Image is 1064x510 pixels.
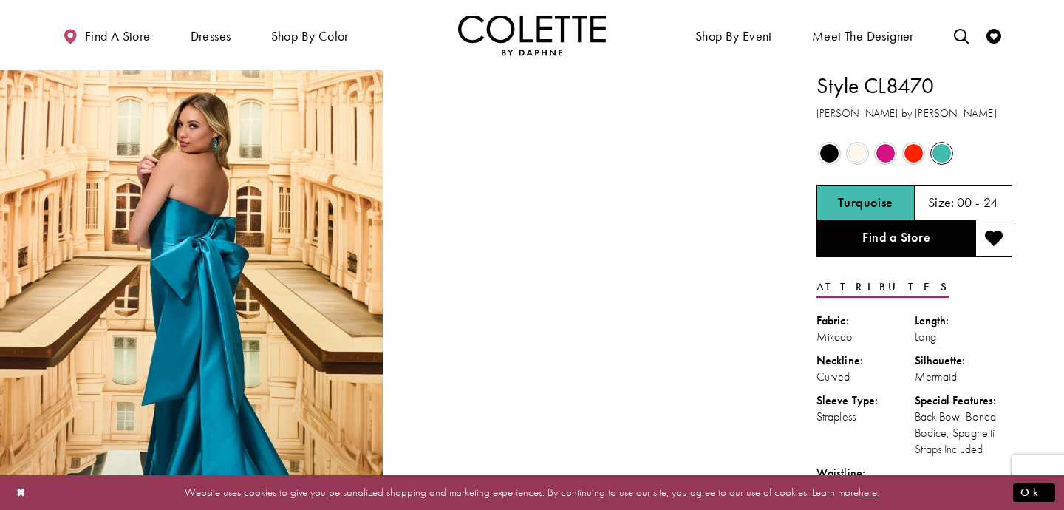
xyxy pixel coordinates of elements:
div: Fuchsia [873,140,898,166]
span: Dresses [191,29,231,44]
div: Turquoise [929,140,955,166]
button: Close Dialog [9,480,34,506]
a: Find a Store [816,220,975,257]
div: Diamond White [845,140,870,166]
a: Find a store [59,15,154,55]
div: Neckline: [816,353,915,369]
div: Black [816,140,842,166]
a: Meet the designer [808,15,918,55]
div: Sleeve Type: [816,392,915,409]
div: Fabric: [816,313,915,329]
a: Attributes [816,276,949,298]
a: Visit Home Page [458,15,606,55]
h1: Style CL8470 [816,70,1012,101]
span: Meet the designer [812,29,914,44]
span: Size: [928,194,955,211]
a: Check Wishlist [983,15,1005,55]
div: Back Bow, Boned Bodice, Spaghetti Straps Included [915,409,1013,458]
span: Find a store [85,29,151,44]
span: Dresses [187,15,235,55]
div: Length: [915,313,1013,329]
div: Silhouette: [915,353,1013,369]
div: Strapless [816,409,915,425]
div: Mermaid [915,369,1013,385]
video: Style CL8470 Colette by Daphne #1 autoplay loop mute video [390,70,773,262]
h5: Chosen color [838,195,893,210]
p: Website uses cookies to give you personalized shopping and marketing experiences. By continuing t... [106,483,958,503]
div: Waistline: [816,465,915,481]
span: Shop By Event [692,15,776,55]
span: Shop by color [267,15,352,55]
h3: [PERSON_NAME] by [PERSON_NAME] [816,105,1012,122]
div: Product color controls state depends on size chosen [816,140,1012,168]
button: Submit Dialog [1013,483,1055,502]
span: Shop By Event [695,29,772,44]
div: Curved [816,369,915,385]
a: Toggle search [950,15,972,55]
a: here [859,485,877,500]
img: Colette by Daphne [458,15,606,55]
div: Mikado [816,329,915,345]
div: Scarlet [901,140,927,166]
button: Add to wishlist [975,220,1012,257]
div: Long [915,329,1013,345]
div: Special Features: [915,392,1013,409]
h5: 00 - 24 [957,195,998,210]
span: Shop by color [271,29,349,44]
